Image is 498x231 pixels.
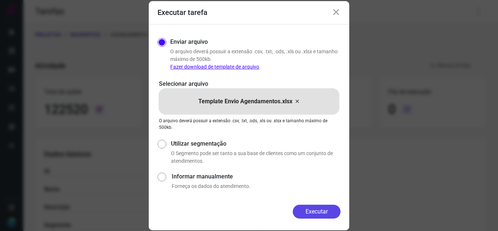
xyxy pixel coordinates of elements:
[172,182,341,190] p: Forneça os dados do atendimento.
[159,118,339,131] p: O arquivo deverá possuir a extensão .csv, .txt, .ods, .xls ou .xlsx e tamanho máximo de 500kb.
[159,80,339,88] p: Selecionar arquivo
[170,48,341,71] p: O arquivo deverá possuir a extensão .csv, .txt, .ods, .xls ou .xlsx e tamanho máximo de 500kb.
[171,139,341,148] label: Utilizar segmentação
[198,97,292,106] p: Template Envio Agendamentos.xlsx
[170,64,259,70] a: Fazer download de template de arquivo
[293,205,341,219] button: Executar
[170,38,208,46] label: Enviar arquivo
[157,8,207,17] h3: Executar tarefa
[172,172,341,181] label: Informar manualmente
[171,150,341,165] p: O Segmento pode ser tanto a sua base de clientes como um conjunto de atendimentos.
